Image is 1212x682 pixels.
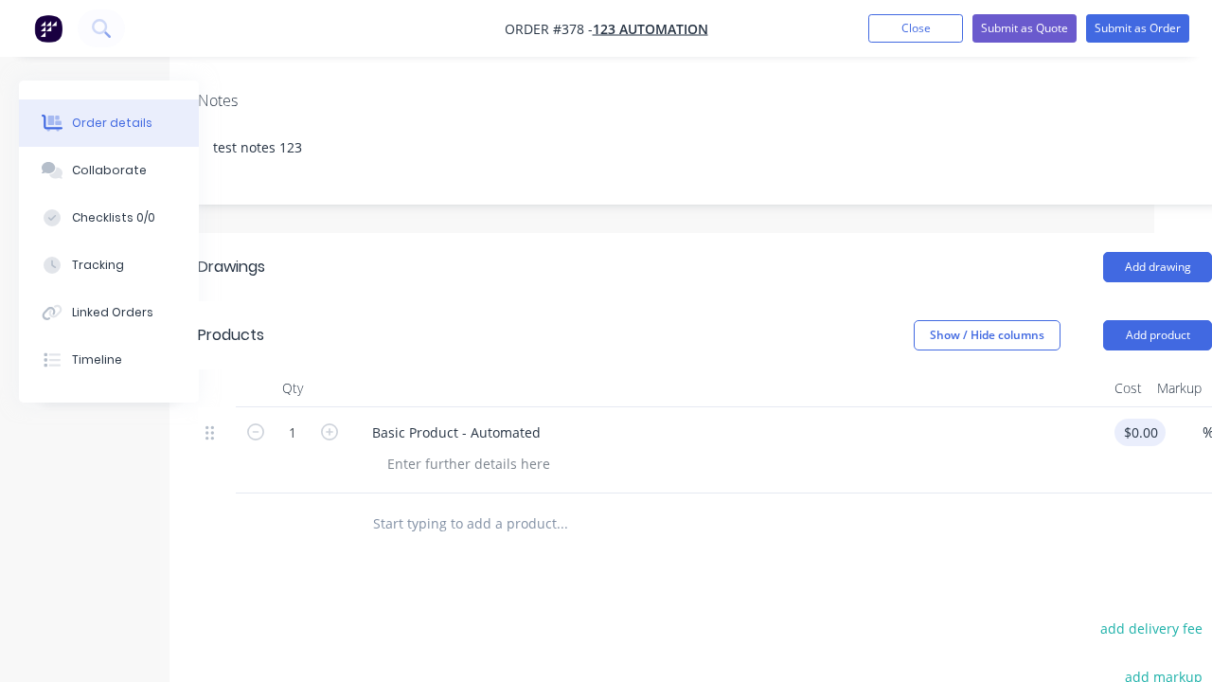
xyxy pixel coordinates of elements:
[198,92,1212,110] div: Notes
[19,289,199,336] button: Linked Orders
[19,147,199,194] button: Collaborate
[72,257,124,274] div: Tracking
[505,20,593,38] span: Order #378 -
[357,419,556,446] div: Basic Product - Automated
[34,14,62,43] img: Factory
[19,99,199,147] button: Order details
[868,14,963,43] button: Close
[72,351,122,368] div: Timeline
[72,162,147,179] div: Collaborate
[19,242,199,289] button: Tracking
[914,320,1060,350] button: Show / Hide columns
[236,369,349,407] div: Qty
[1103,320,1212,350] button: Add product
[19,336,199,384] button: Timeline
[72,209,155,226] div: Checklists 0/0
[198,324,264,347] div: Products
[1150,369,1209,407] div: Markup
[1090,616,1212,641] button: add delivery fee
[1086,14,1189,43] button: Submit as Order
[1103,252,1212,282] button: Add drawing
[372,505,751,543] input: Start typing to add a product...
[72,115,152,132] div: Order details
[72,304,153,321] div: Linked Orders
[593,20,708,38] a: 123 Automation
[19,194,199,242] button: Checklists 0/0
[198,118,1212,176] div: test notes 123
[972,14,1077,43] button: Submit as Quote
[1107,369,1150,407] div: Cost
[198,256,265,278] div: Drawings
